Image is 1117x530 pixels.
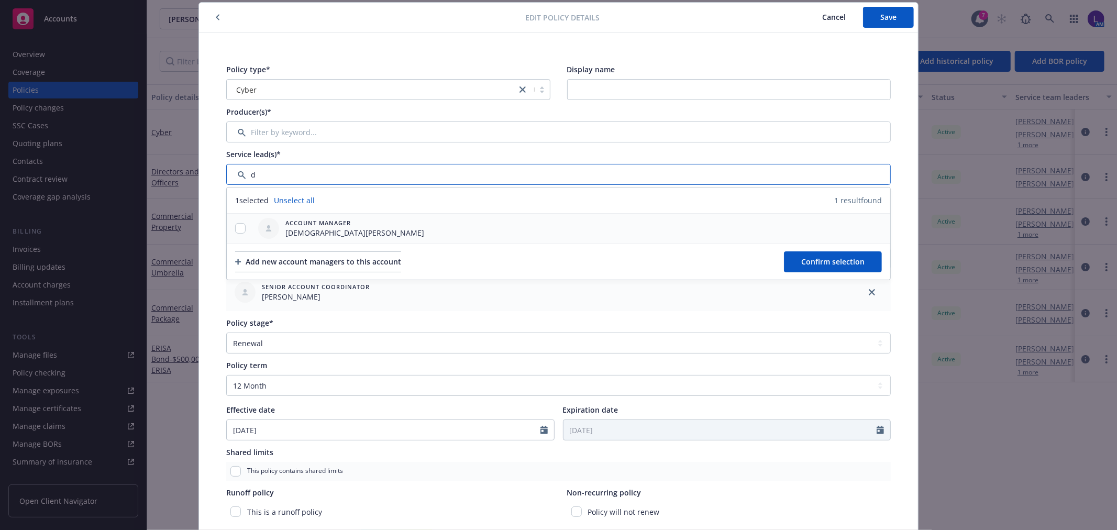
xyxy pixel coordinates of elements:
[822,12,846,22] span: Cancel
[526,12,600,23] span: Edit policy details
[285,218,424,227] span: Account Manager
[262,282,370,291] span: Senior Account Coordinator
[226,318,273,328] span: Policy stage*
[540,426,548,434] svg: Calendar
[226,447,273,457] span: Shared limits
[866,286,878,299] a: close
[805,7,863,28] button: Cancel
[262,291,370,302] span: [PERSON_NAME]
[226,149,281,159] span: Service lead(s)*
[226,462,891,481] div: This policy contains shared limits
[801,257,865,267] span: Confirm selection
[274,195,315,206] a: Unselect all
[226,488,274,498] span: Runoff policy
[235,251,401,272] button: Add new account managers to this account
[834,195,882,206] span: 1 result found
[784,251,882,272] button: Confirm selection
[567,488,642,498] span: Non-recurring policy
[516,83,529,96] a: close
[235,252,401,272] div: Add new account managers to this account
[227,420,540,440] input: MM/DD/YYYY
[226,64,270,74] span: Policy type*
[567,502,891,522] div: Policy will not renew
[563,405,618,415] span: Expiration date
[226,107,271,117] span: Producer(s)*
[232,84,511,95] span: Cyber
[226,122,891,142] input: Filter by keyword...
[563,420,877,440] input: MM/DD/YYYY
[236,84,257,95] span: Cyber
[226,164,891,185] input: Filter by keyword...
[285,227,424,238] span: [DEMOGRAPHIC_DATA][PERSON_NAME]
[226,405,275,415] span: Effective date
[226,360,267,370] span: Policy term
[235,195,269,206] span: 1 selected
[877,426,884,434] svg: Calendar
[863,7,914,28] button: Save
[567,64,615,74] span: Display name
[880,12,897,22] span: Save
[226,502,550,522] div: This is a runoff policy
